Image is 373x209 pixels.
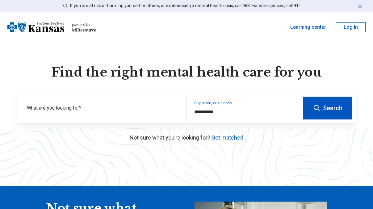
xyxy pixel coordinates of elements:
button: Search [303,97,352,119]
button: Dismiss [357,2,363,10]
h1: Find the right mental health care for you [17,64,356,80]
a: Blue Cross Blue Shield Kansaspowered by [7,20,96,35]
button: Log In [336,22,366,32]
p: If you are at risk of harming yourself or others, or experiencing a mental health crisis, call 98... [70,2,302,9]
img: Blue Cross Blue Shield Kansas [7,20,64,35]
p: Not sure what you’re looking for? [17,133,356,142]
div: powered by [72,22,96,27]
a: Get matched [212,134,243,141]
label: What are you looking for? [27,104,179,112]
a: Learning center [290,23,326,31]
